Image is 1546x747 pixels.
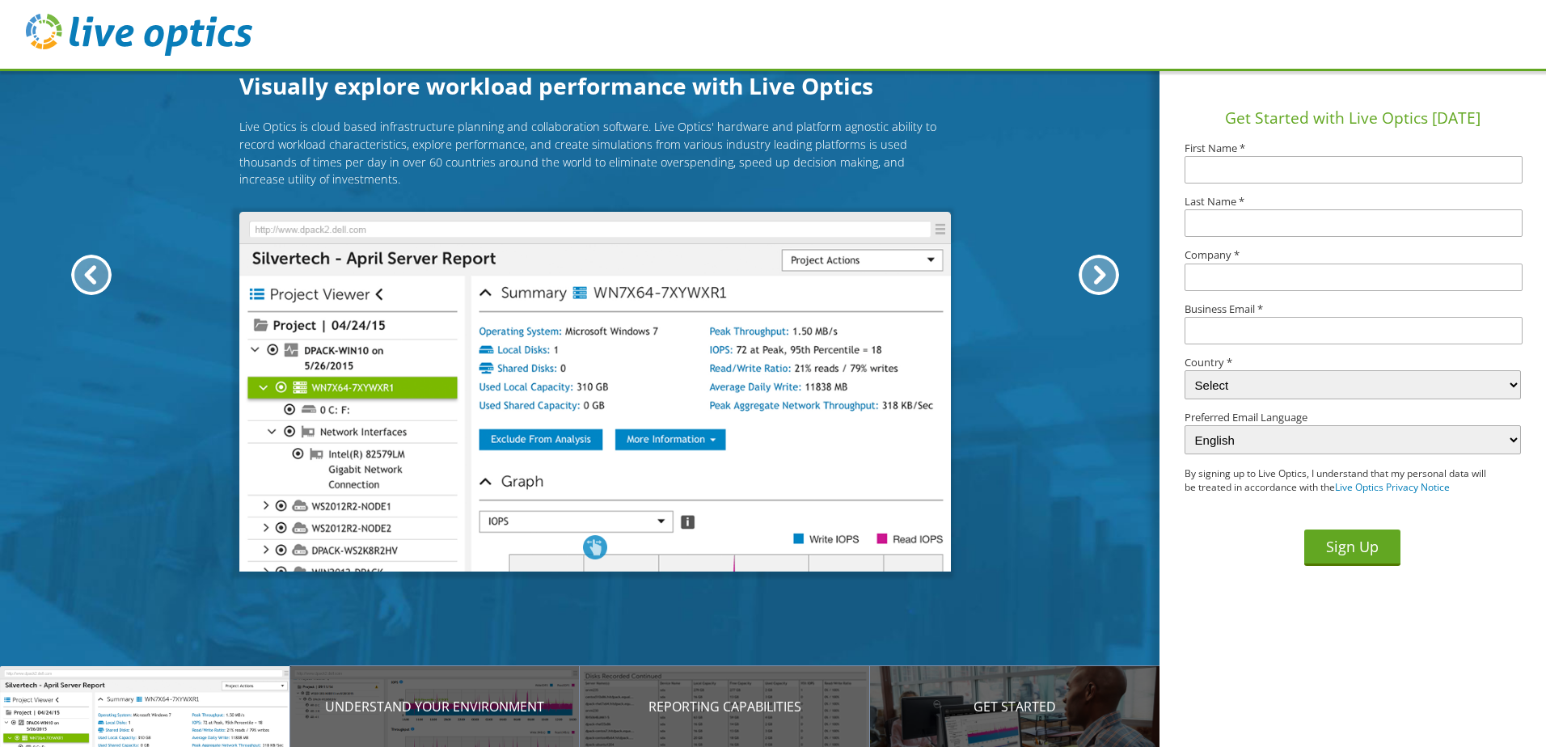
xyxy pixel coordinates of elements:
p: Get Started [870,697,1160,716]
label: Company * [1185,250,1521,260]
a: Live Optics Privacy Notice [1335,480,1450,494]
img: Introducing Live Optics [239,212,951,572]
img: live_optics_svg.svg [26,14,252,56]
label: Business Email * [1185,304,1521,314]
h1: Get Started with Live Optics [DATE] [1166,107,1540,130]
p: Live Optics is cloud based infrastructure planning and collaboration software. Live Optics' hardw... [239,118,951,188]
p: Understand your environment [290,697,581,716]
label: Country * [1185,357,1521,368]
p: By signing up to Live Optics, I understand that my personal data will be treated in accordance wi... [1185,467,1487,495]
label: First Name * [1185,143,1521,154]
h1: Visually explore workload performance with Live Optics [239,69,951,103]
button: Sign Up [1304,530,1400,566]
label: Last Name * [1185,196,1521,207]
label: Preferred Email Language [1185,412,1521,423]
p: Reporting Capabilities [580,697,870,716]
